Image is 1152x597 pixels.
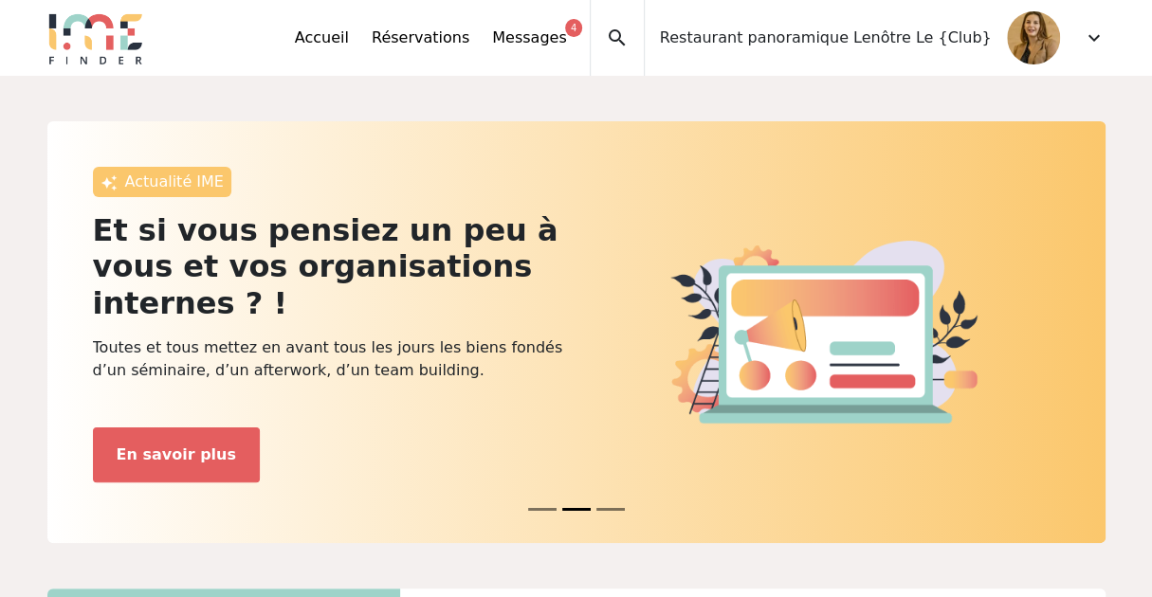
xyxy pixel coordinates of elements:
[101,174,118,191] img: awesome.png
[565,19,581,37] div: 4
[528,498,557,520] button: News 0
[660,27,992,49] span: Restaurant panoramique Lenôtre Le {Club}
[596,498,625,520] button: News 2
[47,11,144,64] img: Logo.png
[1083,27,1106,49] span: expand_more
[606,27,629,49] span: search
[562,498,591,520] button: News 1
[295,27,349,49] a: Accueil
[93,427,260,482] button: En savoir plus
[93,336,565,382] p: Toutes et tous mettez en avant tous les jours les biens fondés d’un séminaire, d’un afterwork, d’...
[93,212,565,321] h2: Et si vous pensiez un peu à vous et vos organisations internes ? !
[372,27,469,49] a: Réservations
[1007,11,1060,64] img: 1225091679045228.png
[670,241,978,424] img: actu.png
[93,167,231,197] div: Actualité IME
[492,27,566,49] a: Messages4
